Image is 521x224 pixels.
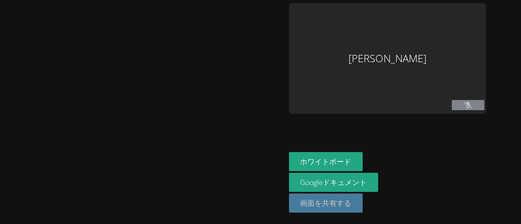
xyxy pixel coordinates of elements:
font: Googleドキュメント [300,177,367,187]
font: [PERSON_NAME] [348,51,427,65]
a: Googleドキュメント [289,173,379,192]
font: ホワイトボード [300,157,351,166]
button: 画面を共有する [289,194,363,213]
font: 画面を共有する [300,198,351,208]
button: ホワイトボード [289,152,363,171]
